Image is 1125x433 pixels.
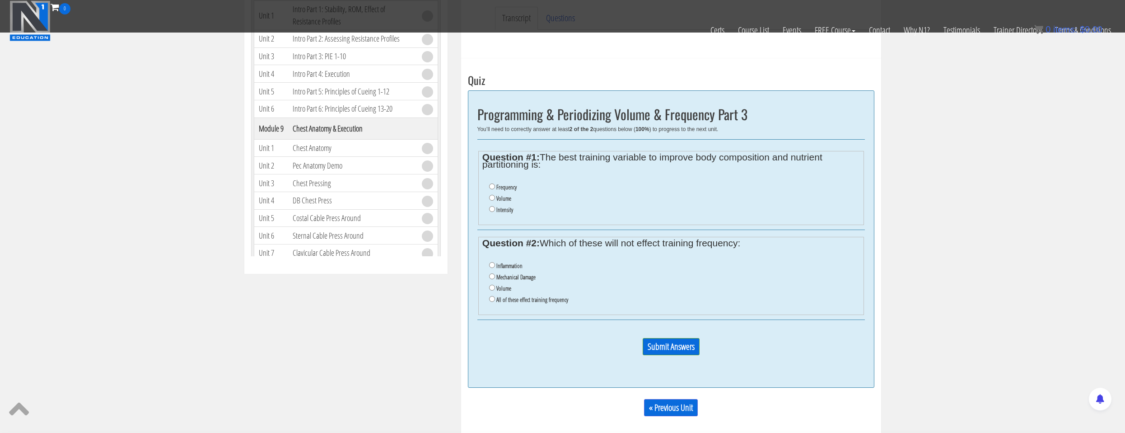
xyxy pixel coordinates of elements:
a: FREE Course [808,14,862,46]
h2: Programming & Periodizing Volume & Frequency Part 3 [477,107,865,122]
strong: Question #2: [482,238,540,248]
a: 0 items: $0.00 [1034,24,1102,34]
a: Contact [862,14,897,46]
td: Intro Part 6: Principles of Cueing 13-20 [288,100,417,118]
h3: Quiz [468,74,874,86]
a: Events [776,14,808,46]
label: Intensity [496,206,513,213]
b: 2 of the 2 [570,126,593,132]
th: Module 9 [254,118,288,139]
span: items: [1053,24,1077,34]
a: Certs [704,14,731,46]
a: Course List [731,14,776,46]
strong: Question #1: [482,152,540,162]
td: Unit 2 [254,157,288,174]
th: Chest Anatomy & Execution [288,118,417,139]
label: Volume [496,285,511,292]
a: 0 [51,1,70,13]
img: icon11.png [1034,25,1043,34]
td: Chest Pressing [288,174,417,192]
label: Mechanical Damage [496,273,536,281]
td: DB Chest Press [288,192,417,209]
input: Submit Answers [643,338,700,355]
span: $ [1080,24,1085,34]
td: Unit 3 [254,174,288,192]
span: 0 [1046,24,1050,34]
a: Trainer Directory [987,14,1048,46]
td: Unit 4 [254,65,288,83]
div: You’ll need to correctly answer at least questions below ( ) to progress to the next unit. [477,126,865,132]
td: Unit 6 [254,227,288,245]
td: Unit 7 [254,245,288,262]
td: Clavicular Cable Press Around [288,245,417,262]
td: Unit 5 [254,209,288,227]
td: Unit 6 [254,100,288,118]
label: Inflammation [496,262,523,269]
legend: Which of these will not effect training frequency: [482,240,859,247]
td: Intro Part 3: PIE 1-10 [288,47,417,65]
td: Unit 3 [254,47,288,65]
td: Costal Cable Press Around [288,209,417,227]
td: Pec Anatomy Demo [288,157,417,174]
legend: The best training variable to improve body composition and nutrient partitioning is: [482,154,859,168]
span: 0 [59,3,70,14]
a: « Previous Unit [644,399,698,416]
a: Why N1? [897,14,937,46]
label: All of these effect training frequency [496,296,568,303]
bdi: 0.00 [1080,24,1102,34]
a: Testimonials [937,14,987,46]
td: Intro Part 4: Execution [288,65,417,83]
td: Intro Part 5: Principles of Cueing 1-12 [288,83,417,100]
td: Unit 4 [254,192,288,209]
label: Volume [496,195,511,202]
a: Terms & Conditions [1048,14,1118,46]
img: n1-education [9,0,51,41]
td: Unit 5 [254,83,288,100]
td: Unit 1 [254,139,288,157]
td: Chest Anatomy [288,139,417,157]
td: Sternal Cable Press Around [288,227,417,245]
label: Frequency [496,184,517,191]
b: 100% [635,126,649,132]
